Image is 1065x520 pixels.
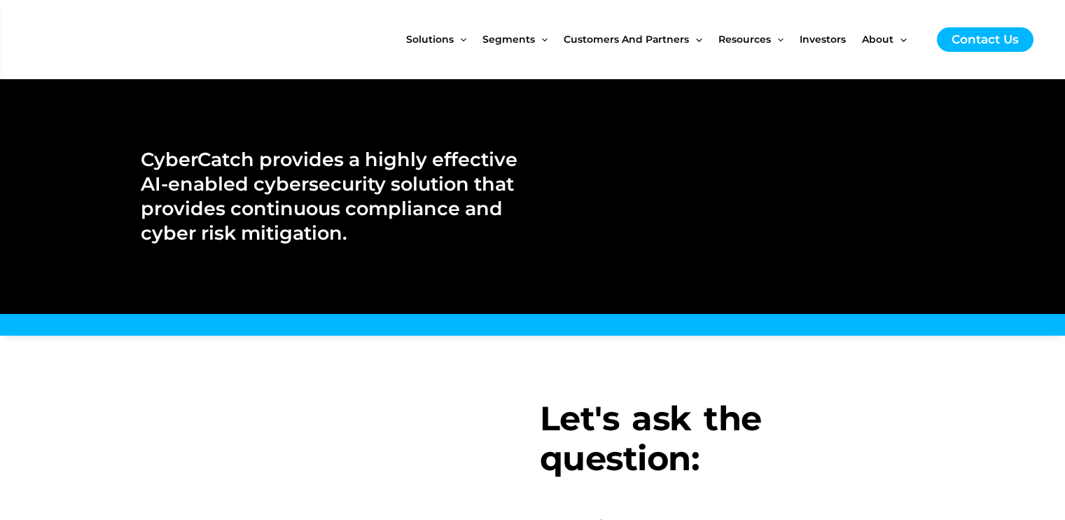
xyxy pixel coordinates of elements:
[893,10,906,69] span: Menu Toggle
[564,10,689,69] span: Customers and Partners
[535,10,548,69] span: Menu Toggle
[25,11,193,69] img: CyberCatch
[800,10,846,69] span: Investors
[454,10,466,69] span: Menu Toggle
[482,10,535,69] span: Segments
[718,10,771,69] span: Resources
[862,10,893,69] span: About
[141,147,518,245] h2: CyberCatch provides a highly effective AI-enabled cybersecurity solution that provides continuous...
[406,10,454,69] span: Solutions
[406,10,923,69] nav: Site Navigation: New Main Menu
[771,10,784,69] span: Menu Toggle
[689,10,702,69] span: Menu Toggle
[937,27,1033,52] a: Contact Us
[800,10,862,69] a: Investors
[540,399,925,479] h3: Let's ask the question:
